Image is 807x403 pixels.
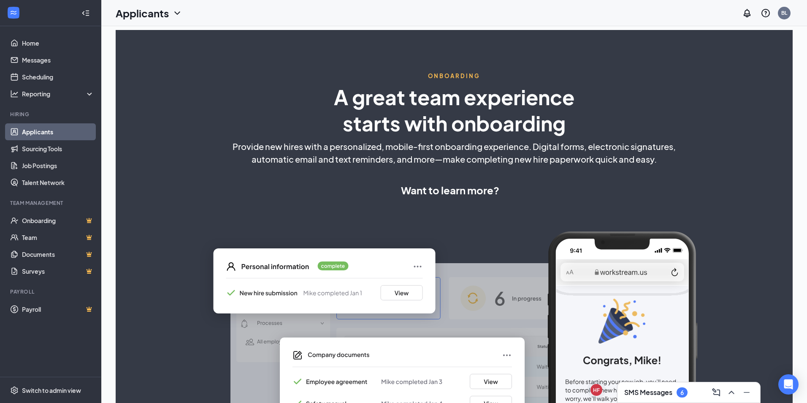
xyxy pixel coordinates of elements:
[10,111,92,118] div: Hiring
[9,8,18,17] svg: WorkstreamLogo
[10,90,19,98] svg: Analysis
[22,52,94,68] a: Messages
[740,386,753,399] button: Minimize
[22,263,94,280] a: SurveysCrown
[624,388,672,397] h3: SMS Messages
[22,140,94,157] a: Sourcing Tools
[116,6,169,20] h1: Applicants
[233,140,676,153] span: Provide new hires with a personalized, mobile-first onboarding experience. Digital forms, electro...
[710,386,723,399] button: ComposeMessage
[10,288,92,295] div: Payroll
[22,174,94,191] a: Talent Network
[22,157,94,174] a: Job Postings
[726,387,737,398] svg: ChevronUp
[742,387,752,398] svg: Minimize
[22,386,81,395] div: Switch to admin view
[593,387,600,394] div: HF
[742,8,752,18] svg: Notifications
[81,9,90,17] svg: Collapse
[725,386,738,399] button: ChevronUp
[711,387,721,398] svg: ComposeMessage
[22,68,94,85] a: Scheduling
[22,123,94,140] a: Applicants
[22,35,94,52] a: Home
[22,212,94,229] a: OnboardingCrown
[10,386,19,395] svg: Settings
[252,153,657,166] span: automatic email and text reminders, and more—make completing new hire paperwork quick and easy.
[761,8,771,18] svg: QuestionInfo
[172,8,182,18] svg: ChevronDown
[10,199,92,207] div: Team Management
[778,374,799,395] div: Open Intercom Messenger
[22,301,94,318] a: PayrollCrown
[428,72,480,80] span: ONBOARDING
[334,84,574,110] span: A great team experience
[680,389,684,396] div: 6
[781,9,787,16] div: BL
[22,90,95,98] div: Reporting
[401,182,499,198] span: Want to learn more?
[22,229,94,246] a: TeamCrown
[22,246,94,263] a: DocumentsCrown
[343,110,566,136] span: starts with onboarding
